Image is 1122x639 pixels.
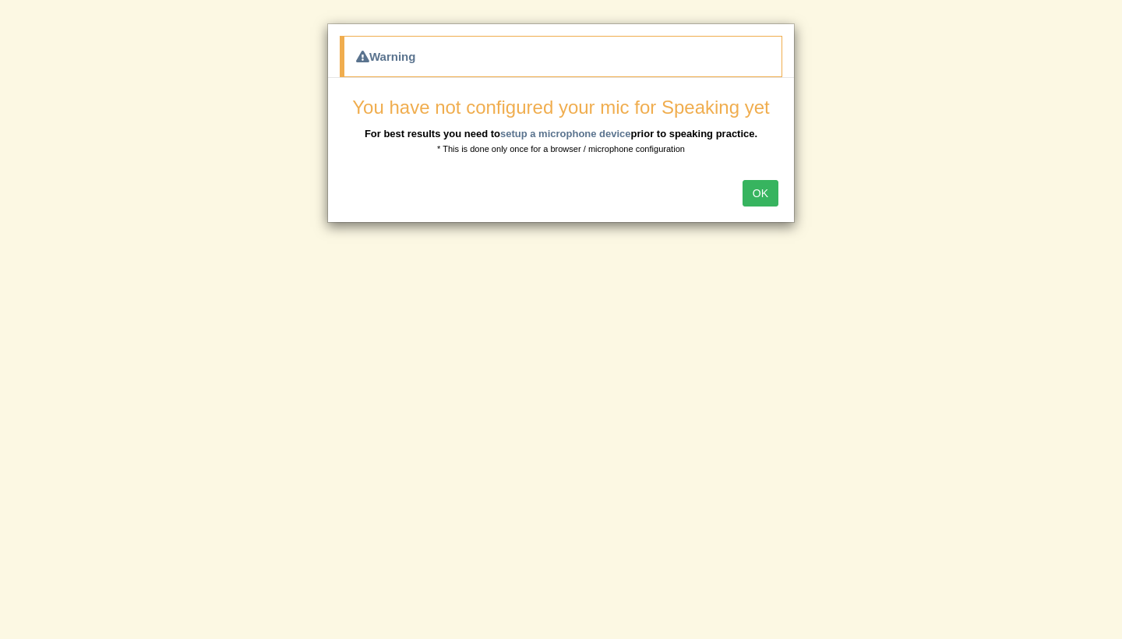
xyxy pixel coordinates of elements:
span: You have not configured your mic for Speaking yet [352,97,769,118]
small: * This is done only once for a browser / microphone configuration [437,144,685,154]
a: setup a microphone device [500,128,631,139]
div: Warning [340,36,782,77]
button: OK [743,180,778,207]
b: For best results you need to prior to speaking practice. [365,128,757,139]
